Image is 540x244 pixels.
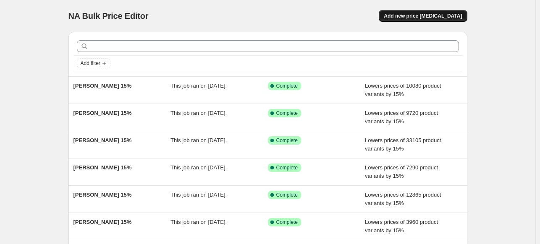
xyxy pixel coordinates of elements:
[73,219,132,225] span: [PERSON_NAME] 15%
[170,164,227,171] span: This job ran on [DATE].
[365,219,438,234] span: Lowers prices of 3960 product variants by 15%
[365,192,441,206] span: Lowers prices of 12865 product variants by 15%
[276,192,298,198] span: Complete
[365,137,441,152] span: Lowers prices of 33105 product variants by 15%
[365,164,438,179] span: Lowers prices of 7290 product variants by 15%
[170,137,227,143] span: This job ran on [DATE].
[365,83,441,97] span: Lowers prices of 10080 product variants by 15%
[77,58,110,68] button: Add filter
[276,164,298,171] span: Complete
[170,110,227,116] span: This job ran on [DATE].
[73,110,132,116] span: [PERSON_NAME] 15%
[276,110,298,117] span: Complete
[276,83,298,89] span: Complete
[170,219,227,225] span: This job ran on [DATE].
[170,83,227,89] span: This job ran on [DATE].
[73,164,132,171] span: [PERSON_NAME] 15%
[365,110,438,125] span: Lowers prices of 9720 product variants by 15%
[379,10,467,22] button: Add new price [MEDICAL_DATA]
[73,192,132,198] span: [PERSON_NAME] 15%
[73,137,132,143] span: [PERSON_NAME] 15%
[384,13,462,19] span: Add new price [MEDICAL_DATA]
[81,60,100,67] span: Add filter
[68,11,149,21] span: NA Bulk Price Editor
[73,83,132,89] span: [PERSON_NAME] 15%
[170,192,227,198] span: This job ran on [DATE].
[276,137,298,144] span: Complete
[276,219,298,226] span: Complete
